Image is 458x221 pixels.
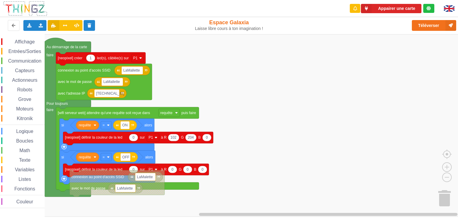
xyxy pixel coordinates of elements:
[58,111,150,115] text: [wifi serveur web] attendre qu'une requête soit reçue dans
[58,80,92,84] text: avec le mot de passe
[71,186,106,190] text: avec le mot de passe
[103,80,120,84] text: LaMallette
[65,167,122,172] text: [neopixel] définir la couleur de la led
[171,167,174,172] text: 0
[46,53,54,57] text: faire
[190,19,268,31] div: Espace Galaxia
[117,186,133,190] text: LaMalette
[16,87,33,92] span: Robots
[412,20,456,31] button: Téléverser
[79,123,91,127] text: requête
[14,39,35,44] span: Affichage
[140,167,145,172] text: sur
[190,26,268,31] div: Laisse libre cours à ton imagination !
[132,167,135,172] text: 0
[14,68,35,73] span: Capteurs
[46,102,68,106] text: Pour toujours
[145,155,153,159] text: alors
[133,56,138,60] text: P1
[161,135,167,140] text: à R
[7,58,42,63] span: Communication
[58,56,82,60] text: [neopixel] créer
[18,158,31,163] span: Texte
[206,135,208,140] text: 0
[423,4,434,13] div: Tu es connecté au serveur de création de Thingz
[198,135,201,140] text: B
[79,155,91,159] text: requête
[137,175,153,179] text: LaMalette
[15,106,34,111] span: Moteurs
[61,155,64,159] text: si
[16,199,34,204] span: Couleur
[122,123,128,127] text: ON
[103,123,105,127] text: =
[181,135,184,140] text: G
[46,45,87,49] text: Au démarrage de la carte
[179,167,182,172] text: G
[161,167,167,172] text: à R
[17,97,32,102] span: Grove
[19,148,31,153] span: Math
[132,135,135,140] text: 0
[140,135,145,140] text: sur
[194,167,196,172] text: B
[11,78,38,83] span: Actionneurs
[61,123,64,127] text: si
[187,167,189,172] text: 0
[65,135,122,140] text: [neopixel] définir la couleur de la led
[122,155,129,159] text: OFF
[188,135,194,140] text: 204
[46,108,54,112] text: faire
[14,167,36,172] span: Variables
[149,167,153,172] text: P1
[103,155,105,159] text: =
[123,68,140,72] text: LaMallette
[90,56,92,60] text: 1
[15,129,34,134] span: Logique
[96,91,124,96] text: [TECHNICAL_ID]
[3,1,48,16] img: thingz_logo.png
[16,116,34,121] span: Kitronik
[181,111,196,115] text: puis faire
[58,91,85,96] text: avec l'adresse IP
[444,5,454,12] img: gb.png
[361,4,421,13] button: Appairer une carte
[144,123,152,127] text: alors
[58,68,111,72] text: connexion au point d'accès SSID
[201,167,204,172] text: 0
[15,138,34,143] span: Boucles
[171,135,177,140] text: 102
[160,111,173,115] text: requête
[7,49,42,54] span: Entrées/Sorties
[13,186,36,191] span: Fonctions
[149,135,153,140] text: P1
[97,56,129,60] text: led(s), câblée(s) sur
[71,175,124,179] text: connexion au point d'accès SSID
[18,177,32,182] span: Listes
